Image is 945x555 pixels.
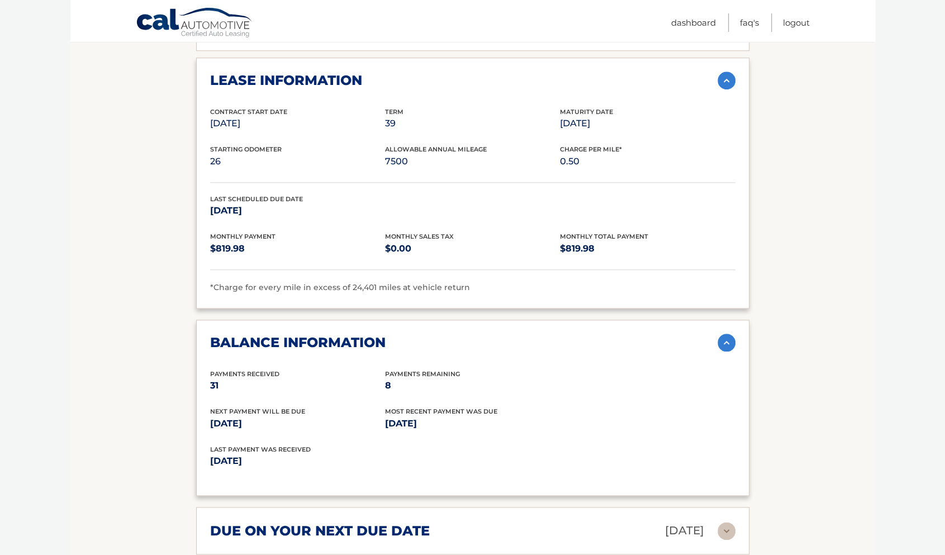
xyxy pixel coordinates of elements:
a: Logout [783,13,810,32]
span: Next Payment will be due [210,407,305,415]
span: Charge Per Mile* [560,145,622,153]
p: 39 [385,116,560,131]
span: Monthly Payment [210,233,276,240]
span: Term [385,108,403,116]
p: 31 [210,378,385,393]
span: Last Scheduled Due Date [210,195,303,203]
h2: due on your next due date [210,523,430,539]
span: Payments Received [210,370,279,378]
p: 7500 [385,154,560,169]
p: [DATE] [210,416,385,431]
p: [DATE] [210,116,385,131]
span: Starting Odometer [210,145,282,153]
h2: lease information [210,72,362,89]
span: *Charge for every mile in excess of 24,401 miles at vehicle return [210,282,470,292]
p: 26 [210,154,385,169]
p: 8 [385,378,560,393]
p: [DATE] [665,521,704,540]
a: Dashboard [671,13,716,32]
p: [DATE] [210,453,473,469]
img: accordion-active.svg [718,334,735,352]
span: Allowable Annual Mileage [385,145,487,153]
img: accordion-rest.svg [718,522,735,540]
a: Cal Automotive [136,7,253,40]
span: Last Payment was received [210,445,311,453]
span: Monthly Sales Tax [385,233,454,240]
p: 0.50 [560,154,735,169]
img: accordion-active.svg [718,72,735,89]
span: Payments Remaining [385,370,460,378]
p: [DATE] [560,116,735,131]
span: Maturity Date [560,108,613,116]
span: Monthly Total Payment [560,233,648,240]
p: $819.98 [210,241,385,257]
p: $819.98 [560,241,735,257]
span: Contract Start Date [210,108,287,116]
p: $0.00 [385,241,560,257]
p: [DATE] [385,416,560,431]
a: FAQ's [740,13,759,32]
h2: balance information [210,334,386,351]
p: [DATE] [210,203,385,219]
span: Most Recent Payment Was Due [385,407,497,415]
